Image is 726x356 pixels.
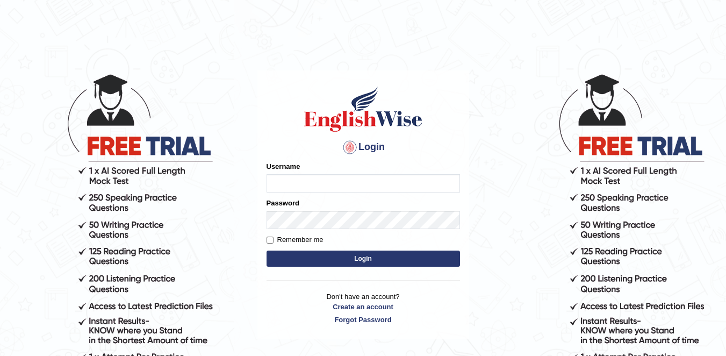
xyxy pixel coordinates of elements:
h4: Login [267,139,460,156]
input: Remember me [267,237,274,244]
p: Don't have an account? [267,291,460,325]
label: Remember me [267,234,324,245]
img: Logo of English Wise sign in for intelligent practice with AI [302,85,425,133]
label: Password [267,198,299,208]
a: Create an account [267,302,460,312]
a: Forgot Password [267,315,460,325]
label: Username [267,161,300,172]
button: Login [267,251,460,267]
